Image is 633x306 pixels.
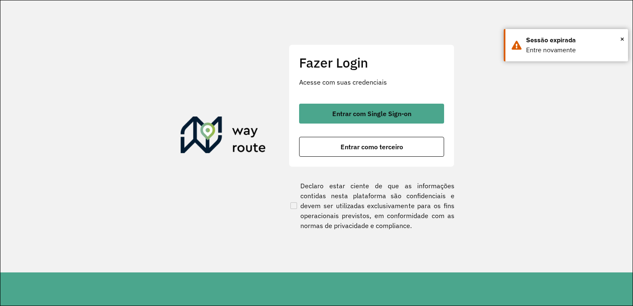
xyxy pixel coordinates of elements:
[620,33,624,45] span: ×
[620,33,624,45] button: Close
[299,104,444,124] button: button
[299,55,444,70] h2: Fazer Login
[289,181,454,231] label: Declaro estar ciente de que as informações contidas nesta plataforma são confidenciais e devem se...
[299,77,444,87] p: Acesse com suas credenciais
[181,117,266,156] img: Roteirizador AmbevTech
[341,143,403,150] span: Entrar como terceiro
[526,35,622,45] div: Sessão expirada
[526,45,622,55] div: Entre novamente
[299,137,444,157] button: button
[332,110,411,117] span: Entrar com Single Sign-on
